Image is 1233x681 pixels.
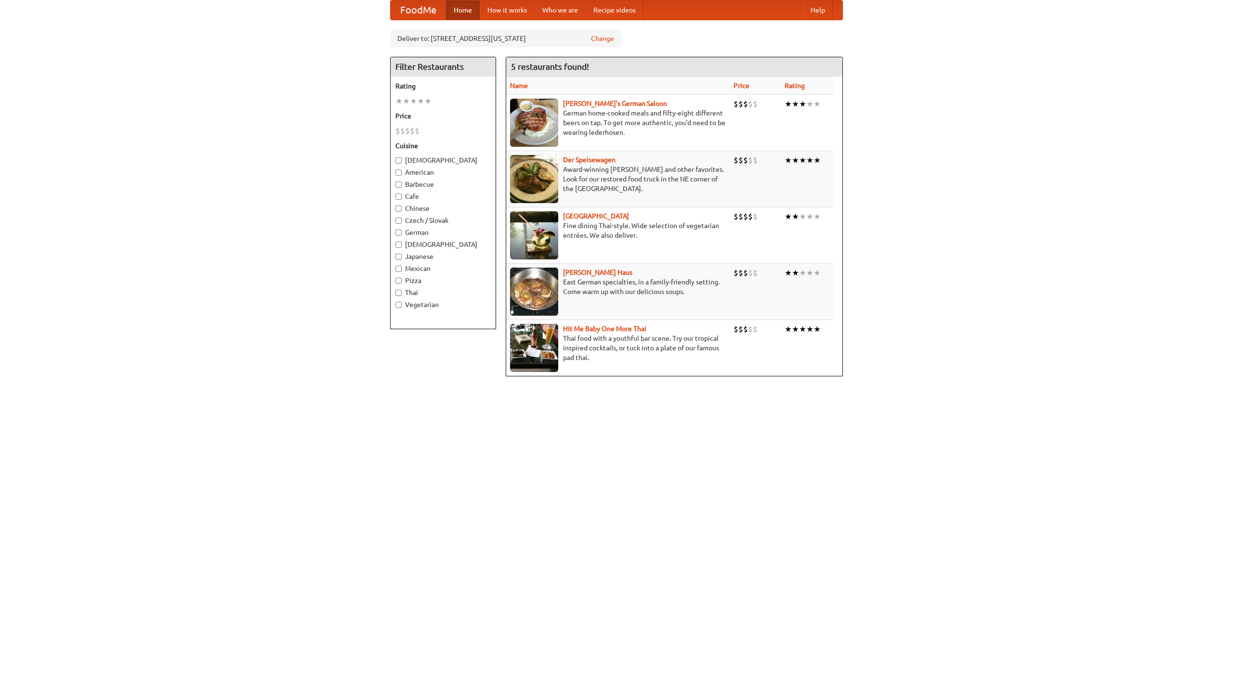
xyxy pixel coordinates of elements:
p: German home-cooked meals and fifty-eight different beers on tap. To get more authentic, you'd nee... [510,108,726,137]
li: ★ [785,268,792,278]
input: [DEMOGRAPHIC_DATA] [395,242,402,248]
li: ★ [792,99,799,109]
input: Japanese [395,254,402,260]
label: Pizza [395,276,491,285]
li: $ [748,268,753,278]
label: [DEMOGRAPHIC_DATA] [395,155,491,165]
img: speisewagen.jpg [510,155,558,203]
li: ★ [799,211,806,222]
p: East German specialties, in a family-friendly setting. Come warm up with our delicious soups. [510,277,726,296]
a: How it works [480,0,535,20]
li: $ [738,211,743,222]
li: $ [415,126,420,136]
a: Name [510,82,528,90]
li: ★ [785,99,792,109]
a: Help [803,0,833,20]
li: ★ [792,211,799,222]
li: $ [753,324,758,334]
li: ★ [785,211,792,222]
a: Hit Me Baby One More Thai [563,325,646,333]
input: American [395,169,402,176]
li: ★ [813,99,821,109]
li: ★ [813,155,821,166]
input: Pizza [395,278,402,284]
li: $ [734,99,738,109]
li: $ [400,126,405,136]
li: $ [748,155,753,166]
li: $ [753,155,758,166]
a: Rating [785,82,805,90]
li: $ [753,99,758,109]
li: ★ [813,324,821,334]
li: ★ [799,324,806,334]
a: Who we are [535,0,586,20]
a: Price [734,82,749,90]
label: Thai [395,288,491,297]
h4: Filter Restaurants [391,57,496,77]
a: FoodMe [391,0,446,20]
label: Cafe [395,192,491,201]
li: ★ [785,155,792,166]
li: ★ [395,96,403,106]
a: Change [591,34,614,43]
input: Barbecue [395,181,402,188]
li: ★ [799,99,806,109]
img: esthers.jpg [510,99,558,147]
input: Cafe [395,193,402,200]
li: ★ [806,268,813,278]
div: Deliver to: [STREET_ADDRESS][US_STATE] [390,30,621,47]
li: ★ [799,155,806,166]
li: ★ [799,268,806,278]
li: $ [734,268,738,278]
img: babythai.jpg [510,324,558,372]
input: Vegetarian [395,302,402,308]
li: ★ [813,211,821,222]
input: Mexican [395,266,402,272]
li: $ [405,126,410,136]
h5: Cuisine [395,141,491,151]
a: Der Speisewagen [563,156,616,164]
label: Czech / Slovak [395,216,491,225]
input: Czech / Slovak [395,218,402,224]
input: German [395,230,402,236]
li: ★ [813,268,821,278]
p: Fine dining Thai-style. Wide selection of vegetarian entrées. We also deliver. [510,221,726,240]
a: [PERSON_NAME] Haus [563,269,632,276]
a: Home [446,0,480,20]
a: [GEOGRAPHIC_DATA] [563,212,629,220]
li: ★ [417,96,424,106]
label: Mexican [395,264,491,273]
a: Recipe videos [586,0,643,20]
li: $ [410,126,415,136]
li: ★ [410,96,417,106]
li: $ [743,211,748,222]
li: $ [743,155,748,166]
img: kohlhaus.jpg [510,268,558,316]
label: Japanese [395,252,491,261]
li: ★ [792,155,799,166]
li: $ [738,268,743,278]
li: ★ [424,96,432,106]
li: $ [753,268,758,278]
li: $ [734,324,738,334]
li: ★ [806,211,813,222]
li: $ [734,211,738,222]
label: [DEMOGRAPHIC_DATA] [395,240,491,249]
p: Award-winning [PERSON_NAME] and other favorites. Look for our restored food truck in the NE corne... [510,165,726,193]
li: ★ [792,324,799,334]
input: Thai [395,290,402,296]
li: ★ [806,324,813,334]
img: satay.jpg [510,211,558,259]
li: $ [748,211,753,222]
label: Barbecue [395,180,491,189]
li: $ [743,99,748,109]
li: ★ [792,268,799,278]
label: Vegetarian [395,300,491,309]
a: [PERSON_NAME]'s German Saloon [563,100,667,107]
input: [DEMOGRAPHIC_DATA] [395,157,402,164]
h5: Rating [395,81,491,91]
